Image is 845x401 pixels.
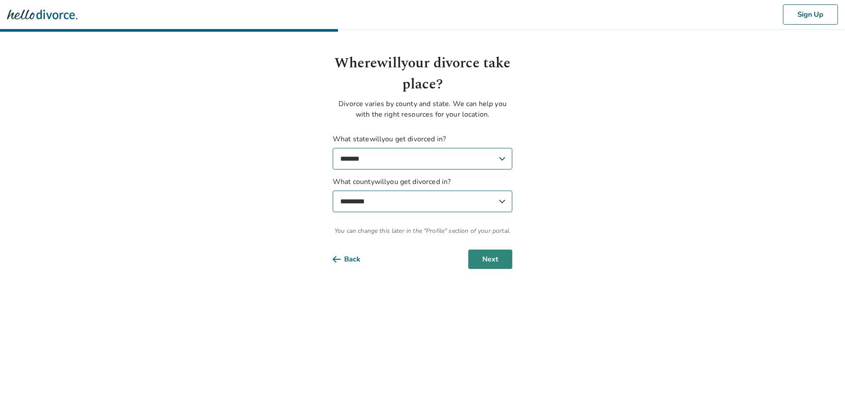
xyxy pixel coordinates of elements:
[468,250,512,269] button: Next
[333,53,512,95] h1: Where will your divorce take place?
[801,359,845,401] iframe: Chat Widget
[333,250,375,269] button: Back
[333,191,512,212] select: What countywillyou get divorced in?
[333,226,512,235] span: You can change this later in the "Profile" section of your portal.
[333,177,512,212] label: What county will you get divorced in?
[7,6,77,23] img: Hello Divorce Logo
[333,134,512,169] label: What state will you get divorced in?
[333,99,512,120] p: Divorce varies by county and state. We can help you with the right resources for your location.
[333,148,512,169] select: What statewillyou get divorced in?
[783,4,838,25] button: Sign Up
